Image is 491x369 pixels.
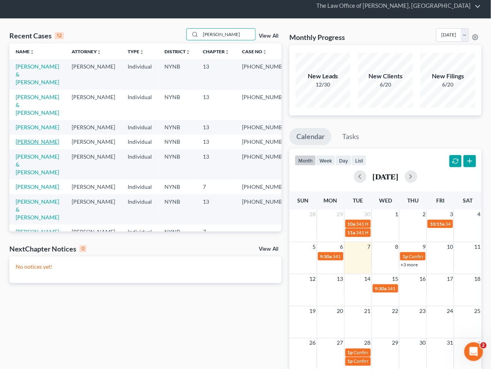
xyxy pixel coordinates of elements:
span: 15 [391,274,399,284]
span: Thu [407,197,419,204]
span: 28 [364,338,372,348]
span: 1p [348,350,353,356]
span: 10a [348,221,356,227]
span: 12 [309,274,317,284]
i: unfold_more [186,50,190,54]
td: [PERSON_NAME] [65,224,121,239]
td: Individual [121,194,158,224]
a: [PERSON_NAME] & [PERSON_NAME] [16,63,59,85]
td: Individual [121,120,158,134]
span: 29 [391,338,399,348]
span: 16 [419,274,426,284]
span: Confirmation Date for [PERSON_NAME] & [PERSON_NAME] [354,350,478,356]
span: 1p [348,358,353,364]
td: 13 [197,59,236,89]
span: Tue [353,197,363,204]
span: 14 [364,274,372,284]
div: 12 [55,32,64,39]
td: [PERSON_NAME] [65,120,121,134]
span: 9:30a [320,253,332,259]
a: [PERSON_NAME] & [PERSON_NAME] [16,94,59,116]
div: New Filings [421,72,475,81]
td: [PERSON_NAME] [65,90,121,120]
span: 26 [309,338,317,348]
td: Individual [121,59,158,89]
a: View All [259,246,278,252]
button: list [352,155,366,166]
div: 12/30 [296,81,350,89]
a: Chapterunfold_more [203,49,229,54]
span: 3 [449,210,454,219]
a: Case Nounfold_more [242,49,267,54]
input: Search by name... [200,29,255,40]
td: Individual [121,179,158,194]
td: NYNB [158,179,197,194]
a: [PERSON_NAME] [16,124,59,130]
span: 7 [367,242,372,251]
span: 28 [309,210,317,219]
span: 10 [446,242,454,251]
span: 5 [312,242,317,251]
a: +3 more [401,262,418,268]
span: 9 [422,242,426,251]
span: 341 Hearing for [PERSON_NAME][GEOGRAPHIC_DATA] [333,253,450,259]
span: 1 [477,338,482,348]
span: 8 [394,242,399,251]
p: No notices yet! [16,263,275,271]
span: 20 [336,306,344,316]
span: Wed [379,197,392,204]
a: Nameunfold_more [16,49,34,54]
td: 13 [197,120,236,134]
span: Fri [436,197,444,204]
td: [PHONE_NUMBER] [236,179,297,194]
span: Sat [463,197,473,204]
td: NYNB [158,59,197,89]
span: 31 [446,338,454,348]
span: 11a [348,230,356,235]
td: 7 [197,224,236,239]
span: 21 [364,306,372,316]
span: 6 [339,242,344,251]
span: 341 Hearing for [PERSON_NAME] [356,221,426,227]
td: Individual [121,224,158,239]
span: 1 [394,210,399,219]
td: [PHONE_NUMBER] [236,90,297,120]
h3: Monthly Progress [289,33,345,42]
a: Districtunfold_more [164,49,190,54]
a: Typeunfold_more [128,49,144,54]
td: [PERSON_NAME] [65,135,121,149]
div: 0 [79,245,87,252]
span: 23 [419,306,426,316]
span: 22 [391,306,399,316]
a: [PERSON_NAME] [16,228,59,235]
span: Mon [324,197,338,204]
i: unfold_more [97,50,101,54]
span: 18 [474,274,482,284]
td: 13 [197,90,236,120]
td: Individual [121,149,158,179]
div: Recent Cases [9,31,64,40]
span: 30 [364,210,372,219]
span: 30 [419,338,426,348]
a: Tasks [335,128,366,145]
td: NYNB [158,120,197,134]
div: 6/20 [358,81,413,89]
button: month [295,155,316,166]
td: [PERSON_NAME] [65,194,121,224]
td: [PHONE_NUMBER] [236,120,297,134]
span: 2 [422,210,426,219]
td: [PHONE_NUMBER] [236,135,297,149]
i: unfold_more [30,50,34,54]
button: week [316,155,336,166]
td: [PERSON_NAME] [65,149,121,179]
td: [PERSON_NAME] [65,179,121,194]
span: 2 [480,342,487,349]
span: 10:15a [430,221,444,227]
td: [PHONE_NUMBER] [236,149,297,179]
a: Attorneyunfold_more [72,49,101,54]
span: 11 [474,242,482,251]
div: NextChapter Notices [9,244,87,253]
span: 13 [336,274,344,284]
td: [PERSON_NAME] [65,59,121,89]
a: [PERSON_NAME] [16,138,59,145]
